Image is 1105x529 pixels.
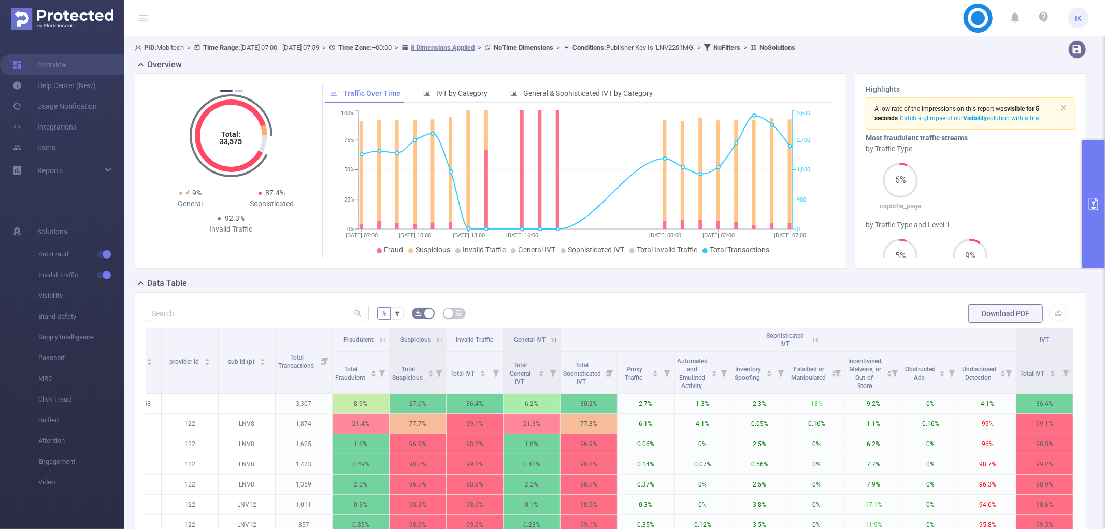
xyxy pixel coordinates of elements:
i: icon: caret-up [886,369,892,372]
i: icon: table [456,310,462,316]
i: icon: caret-down [1050,373,1056,376]
p: 2.2% [504,475,560,494]
span: IVT by Category [436,89,487,97]
i: icon: caret-down [653,373,658,376]
p: 1.1% [845,414,902,434]
span: Suspicious [415,246,450,254]
h3: Highlights [866,84,1075,95]
i: Filter menu [432,352,446,393]
span: Publisher Key Is 'LNV2201MG' [572,44,694,51]
p: 98.5% [1016,434,1073,454]
b: Time Range: [203,44,240,51]
div: Sort [428,369,434,375]
p: 0% [675,495,731,514]
p: 0.06% [618,434,674,454]
span: Automated and Emulated Activity [677,358,708,390]
i: icon: caret-down [147,361,152,364]
p: 7.9% [845,475,902,494]
span: Supply Intelligence [38,327,124,348]
p: 6.1% [618,414,674,434]
p: 94.6% [959,495,1016,514]
span: Total IVT [1021,370,1046,377]
tspan: 2,700 [797,137,810,144]
p: LNV8 [219,454,275,474]
i: icon: caret-up [1050,369,1056,372]
p: 96.9% [390,434,446,454]
b: Most fraudulent traffic streams [866,134,968,142]
p: 6.2% [504,394,560,413]
p: 122 [162,434,218,454]
b: Conditions : [572,44,606,51]
tspan: 25% [344,196,354,203]
i: Filter menu [773,352,788,393]
p: 0% [902,394,959,413]
span: IK [1075,8,1082,28]
p: 6.2% [845,434,902,454]
p: 99.2% [447,454,503,474]
span: Unified [38,410,124,431]
span: Click Fraud [38,389,124,410]
p: 77.7% [390,414,446,434]
p: 0.56% [731,454,788,474]
p: 99.1% [447,414,503,434]
p: 0.37% [618,475,674,494]
div: Sort [204,357,210,363]
b: Time Zone: [338,44,372,51]
span: sub id (p) [228,358,256,365]
i: Filter menu [1058,352,1073,393]
span: provider id [169,358,200,365]
span: Total General IVT [510,362,531,385]
i: icon: caret-down [711,373,717,376]
p: 1.6% [333,434,389,454]
span: % [381,309,386,318]
span: > [553,44,563,51]
p: 0% [788,495,845,514]
span: Mobitech [DATE] 07:00 - [DATE] 07:59 +00:00 [135,44,795,51]
span: > [319,44,329,51]
p: 7.7% [845,454,902,474]
tspan: 33,575 [220,137,242,146]
tspan: [DATE] 10:00 [399,232,431,239]
p: 1,625 [276,434,332,454]
p: 18% [788,394,845,413]
tspan: [DATE] 07:00 [774,232,806,239]
span: Obstructed Ads [905,366,936,381]
i: Filter menu [1001,352,1016,393]
span: Catch a glimpse of our solution with a trial. [898,115,1043,122]
p: 96% [959,434,1016,454]
b: No Filters [713,44,740,51]
p: 2.3% [731,394,788,413]
p: 4.1% [675,414,731,434]
span: Engagement [38,451,124,472]
p: 0.05% [731,414,788,434]
tspan: 100% [341,110,354,117]
p: LNV8 [219,434,275,454]
span: 6% [883,176,918,184]
span: Undisclosed Detection [962,366,996,381]
b: No Time Dimensions [494,44,553,51]
span: General & Sophisticated IVT by Category [523,89,653,97]
div: Sort [939,369,945,375]
span: Fraud [384,246,403,254]
p: 17.1% [845,495,902,514]
p: 0% [788,434,845,454]
p: 0% [788,475,845,494]
i: icon: caret-up [539,369,544,372]
u: 8 Dimensions Applied [411,44,475,51]
p: 99% [959,414,1016,434]
p: 0% [675,475,731,494]
p: 96.7% [390,475,446,494]
span: Invalid Traffic [456,336,494,344]
p: 98.6% [1016,495,1073,514]
i: icon: caret-down [428,373,434,376]
p: 1,359 [276,475,332,494]
span: Total Transactions [278,354,315,369]
div: Sort [538,369,544,375]
span: 87.4% [266,189,285,197]
a: Users [12,137,55,158]
tspan: 75% [344,137,354,144]
i: icon: caret-up [767,369,772,372]
tspan: [DATE] 07:00 [346,232,378,239]
div: by Traffic Type [866,144,1075,154]
i: Filter menu [716,352,731,393]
